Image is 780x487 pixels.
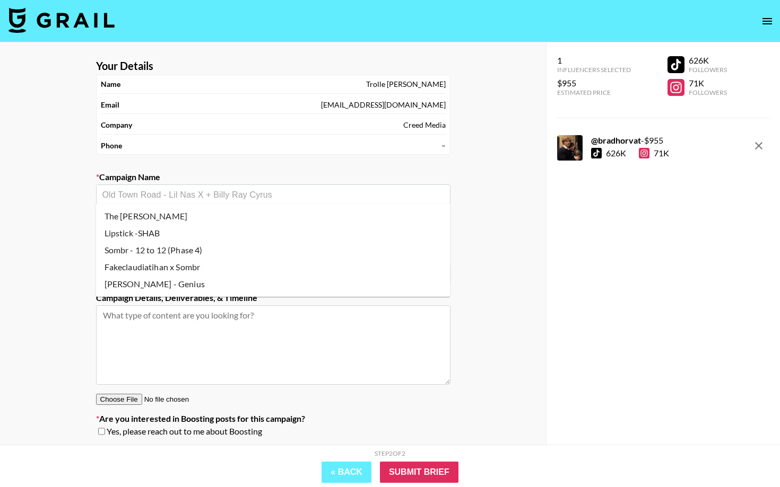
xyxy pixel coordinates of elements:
strong: Company [101,120,132,130]
div: Influencers Selected [557,66,631,74]
span: Yes, please reach out to me about Boosting [107,426,262,437]
button: remove [748,135,769,156]
label: Campaign Name [96,172,450,182]
div: Trolle [PERSON_NAME] [366,79,446,89]
input: Old Town Road - Lil Nas X + Billy Ray Cyrus [102,189,444,201]
div: $955 [557,78,631,88]
div: 71K [639,148,669,158]
li: Lipstick -SHAB [96,225,450,242]
div: Estimated Price [557,88,631,96]
li: Fakeclaudiatihan x Sombr [96,259,450,276]
strong: Email [101,100,119,110]
li: [PERSON_NAME] - Genius [96,276,450,293]
button: « Back [322,462,371,483]
div: 71K [689,78,727,88]
input: Submit Brief [380,462,458,483]
div: – [441,141,446,150]
label: Campaign Details, Deliverables, & Timeline [96,293,450,303]
div: Creed Media [403,120,446,130]
strong: Name [101,79,120,89]
label: Are you interested in Boosting posts for this campaign? [96,413,450,424]
div: Followers [689,66,727,74]
div: 1 [557,55,631,66]
button: open drawer [757,11,778,32]
li: Sombr - 12 to 12 (Phase 4) [96,242,450,259]
div: 626K [689,55,727,66]
div: 626K [606,148,626,158]
div: Step 2 of 2 [375,449,405,457]
li: The [PERSON_NAME] [96,208,450,225]
strong: Phone [101,141,122,150]
div: Followers [689,88,727,96]
img: Grail Talent [8,7,115,33]
div: - $ 955 [591,135,669,146]
div: [EMAIL_ADDRESS][DOMAIN_NAME] [321,100,446,110]
strong: @ bradhorvat [591,135,641,145]
strong: Your Details [96,59,153,73]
